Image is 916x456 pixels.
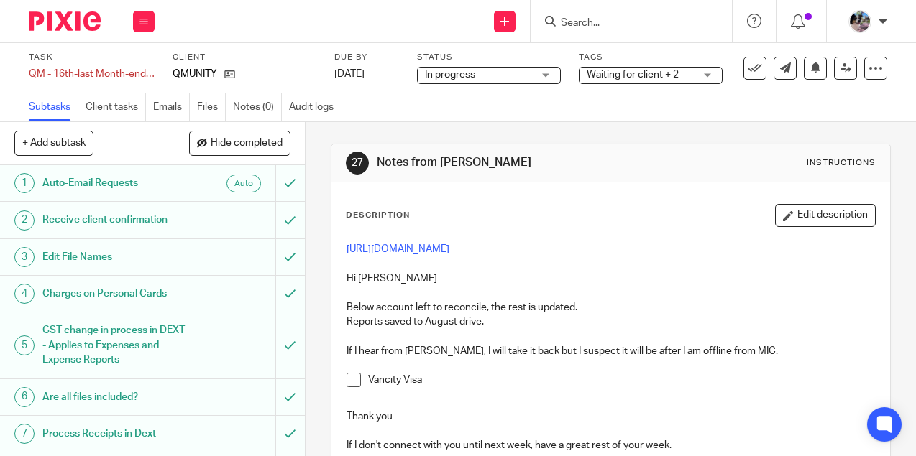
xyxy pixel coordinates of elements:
[289,93,341,121] a: Audit logs
[14,335,35,355] div: 5
[14,387,35,407] div: 6
[346,152,369,175] div: 27
[587,70,679,80] span: Waiting for client + 2
[42,209,188,231] h1: Receive client confirmation
[29,93,78,121] a: Subtasks
[42,283,188,304] h1: Charges on Personal Cards
[173,67,217,81] p: QMUNITY
[14,131,93,155] button: + Add subtask
[14,247,35,267] div: 3
[347,344,875,358] p: If I hear from [PERSON_NAME], I will take it back but I suspect it will be after I am offline fro...
[368,373,875,387] p: Vancity Visa
[29,52,155,63] label: Task
[29,67,155,81] div: QM - 16th-last Month-end Bookkeeping - August
[189,131,290,155] button: Hide completed
[14,210,35,231] div: 2
[377,155,641,170] h1: Notes from [PERSON_NAME]
[347,271,875,286] p: Hi [PERSON_NAME]
[14,173,35,193] div: 1
[347,300,875,315] p: Below account left to reconcile, the rest is updated.
[775,204,876,227] button: Edit description
[579,52,723,63] label: Tags
[14,424,35,444] div: 7
[153,93,190,121] a: Emails
[226,175,261,192] div: Auto
[29,11,101,31] img: Pixie
[417,52,561,63] label: Status
[42,246,188,268] h1: Edit File Names
[211,138,283,149] span: Hide completed
[346,210,410,221] p: Description
[42,320,188,371] h1: GST change in process in DEXT - Applies to Expenses and Expense Reports
[42,172,188,194] h1: Auto-Email Requests
[173,52,316,63] label: Client
[14,284,35,304] div: 4
[425,70,475,80] span: In progress
[86,93,146,121] a: Client tasks
[233,93,282,121] a: Notes (0)
[197,93,226,121] a: Files
[334,69,365,79] span: [DATE]
[848,10,871,33] img: Screen%20Shot%202020-06-25%20at%209.49.30%20AM.png
[347,315,875,329] p: Reports saved to August drive.
[807,157,876,169] div: Instructions
[334,52,399,63] label: Due by
[347,409,875,424] p: Thank you
[347,438,875,452] p: If I don't connect with you until next week, have a great rest of your week.
[42,423,188,445] h1: Process Receipts in Dext
[42,386,188,408] h1: Are all files included?
[347,244,449,254] a: [URL][DOMAIN_NAME]
[559,17,689,30] input: Search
